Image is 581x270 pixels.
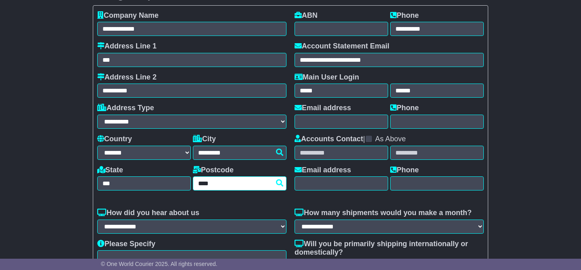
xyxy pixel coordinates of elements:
[295,166,351,175] label: Email address
[101,261,217,267] span: © One World Courier 2025. All rights reserved.
[97,166,123,175] label: State
[97,209,199,218] label: How did you hear about us
[97,11,159,20] label: Company Name
[375,135,406,144] label: As Above
[193,166,234,175] label: Postcode
[97,42,157,51] label: Address Line 1
[97,73,157,82] label: Address Line 2
[295,135,484,146] div: |
[295,240,484,257] label: Will you be primarily shipping internationally or domestically?
[390,166,419,175] label: Phone
[390,104,419,113] label: Phone
[295,209,472,218] label: How many shipments would you make a month?
[390,11,419,20] label: Phone
[295,104,351,113] label: Email address
[295,135,363,144] label: Accounts Contact
[97,104,154,113] label: Address Type
[97,135,132,144] label: Country
[295,42,389,51] label: Account Statement Email
[97,240,155,249] label: Please Specify
[295,73,359,82] label: Main User Login
[193,135,216,144] label: City
[295,11,318,20] label: ABN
